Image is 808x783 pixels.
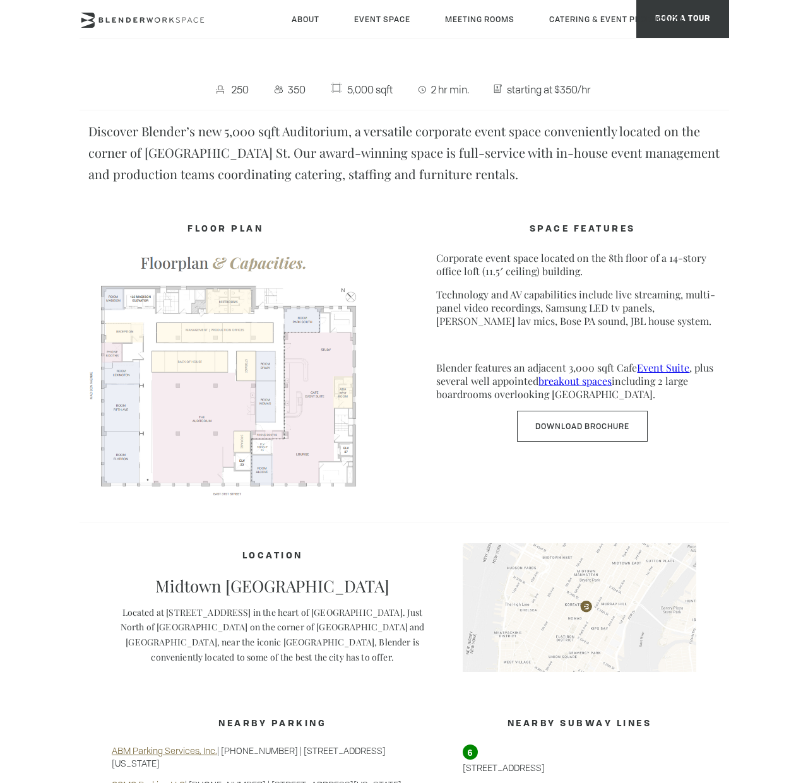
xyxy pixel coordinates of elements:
p: Located at [STREET_ADDRESS] in the heart of [GEOGRAPHIC_DATA]. Just North of [GEOGRAPHIC_DATA] on... [112,605,433,665]
span: starting at $350/hr [504,79,594,100]
span: 6 [463,745,478,760]
a: Download Brochure [517,411,648,442]
p: Discover Blender’s new 5,000 sqft Auditorium, a versatile corporate event space conveniently loca... [88,121,720,185]
p: | [PHONE_NUMBER] | [STREET_ADDRESS][US_STATE] [112,745,433,769]
h3: Nearby Subway Lines [463,712,696,736]
h4: FLOOR PLAN [80,217,372,241]
span: 2 hr min. [428,79,472,100]
h4: SPACE FEATURES [436,217,728,241]
p: Blender features an adjacent 3,000 sqft Cafe , plus several well appointed including 2 large boar... [436,361,728,401]
p: Technology and AV capabilities include live streaming, multi-panel video recordings, Samsung LED ... [436,288,728,327]
a: breakout spaces [538,374,612,387]
p: Midtown [GEOGRAPHIC_DATA] [112,576,433,596]
img: blender-map.jpg [463,543,696,672]
span: 350 [285,79,309,100]
p: [STREET_ADDRESS] [463,745,696,774]
a: ABM Parking Services, Inc. [112,745,217,757]
img: FLOORPLAN-Screenshot-2025.png [80,245,372,499]
span: 250 [229,79,252,100]
h3: Nearby Parking [112,712,433,736]
a: Event Suite [637,361,689,374]
span: 5,000 sqft [344,79,396,100]
h4: Location [112,544,433,568]
p: Corporate event space located on the 8th floor of a 14-story office loft (11.5′ ceiling) building. [436,251,728,278]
